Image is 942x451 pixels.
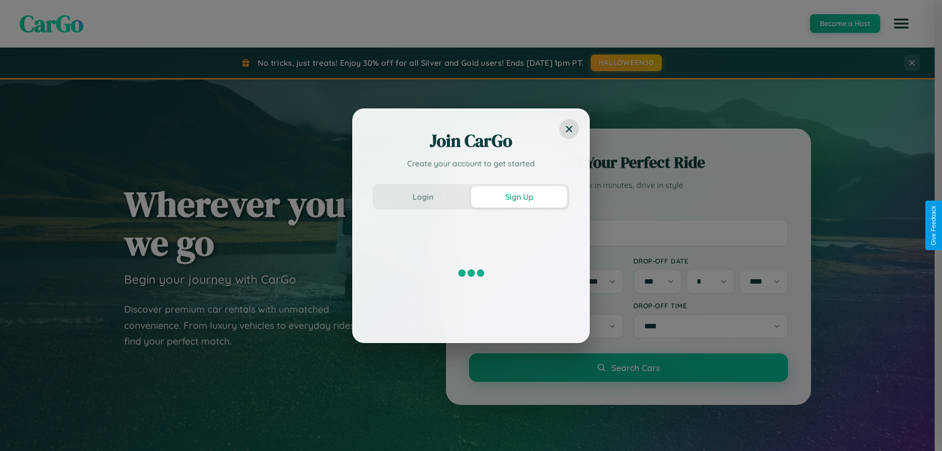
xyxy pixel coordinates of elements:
p: Create your account to get started [373,158,569,169]
button: Login [375,186,471,208]
button: Sign Up [471,186,567,208]
h2: Join CarGo [373,129,569,153]
iframe: Intercom live chat [10,418,33,441]
div: Give Feedback [930,206,937,245]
